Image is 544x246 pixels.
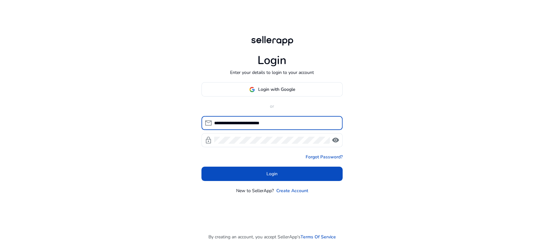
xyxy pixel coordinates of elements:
a: Terms Of Service [301,234,336,240]
span: Login with Google [258,86,295,93]
p: New to SellerApp? [236,187,274,194]
span: Login [266,170,278,177]
a: Create Account [276,187,308,194]
p: or [201,103,343,110]
a: Forgot Password? [306,154,343,160]
p: Enter your details to login to your account [230,69,314,76]
h1: Login [257,54,287,67]
span: visibility [332,136,339,144]
span: mail [205,119,212,127]
button: Login with Google [201,82,343,97]
button: Login [201,167,343,181]
img: google-logo.svg [249,87,255,92]
span: lock [205,136,212,144]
